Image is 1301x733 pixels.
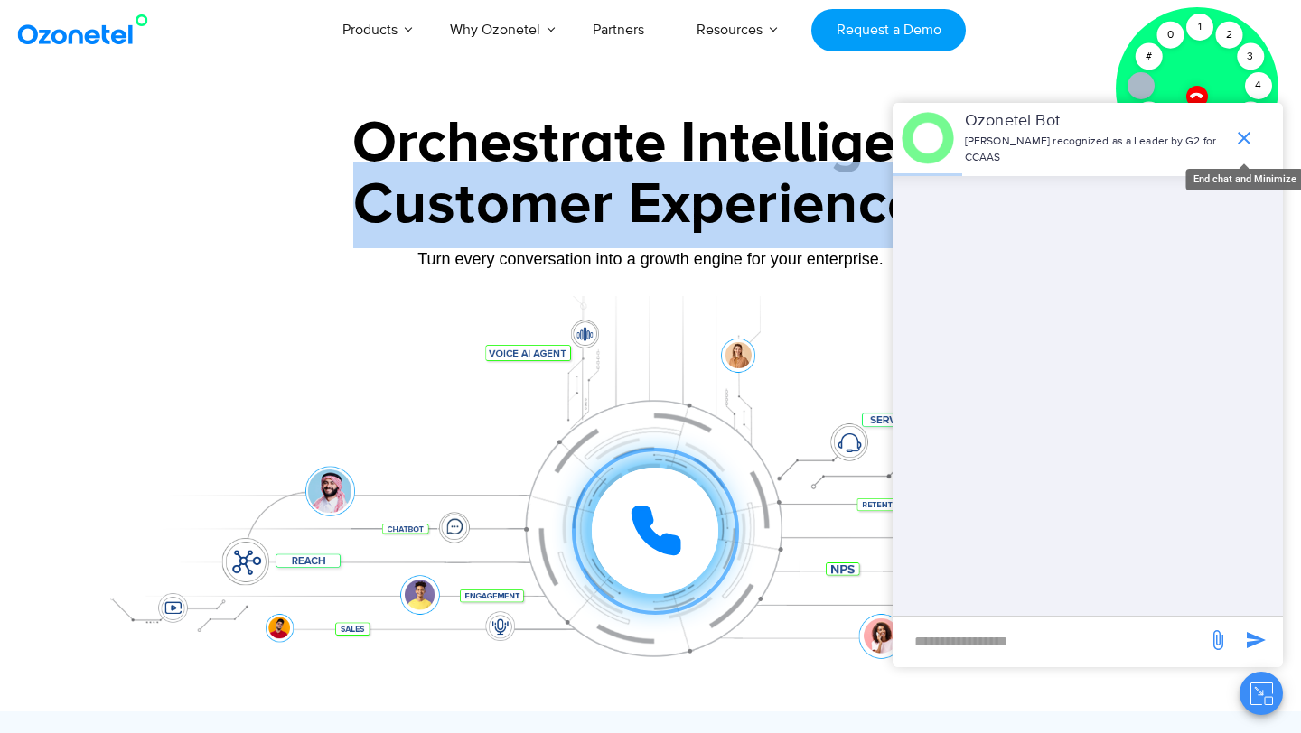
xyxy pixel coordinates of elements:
div: 3 [1237,43,1264,70]
div: 1 [1186,14,1213,41]
a: Request a Demo [811,9,966,51]
img: header [902,112,954,164]
div: 9 [1135,102,1162,129]
div: Orchestrate Intelligent [86,115,1215,172]
p: Ozonetel Bot [965,109,1224,134]
p: [PERSON_NAME] recognized as a Leader by G2 for CCAAS [965,134,1224,166]
div: 4 [1245,72,1272,99]
div: 2 [1215,22,1242,49]
span: send message [1200,622,1236,658]
div: # [1135,43,1162,70]
div: Turn every conversation into a growth engine for your enterprise. [86,249,1215,269]
div: 0 [1156,22,1184,49]
div: 5 [1237,102,1264,129]
span: end chat or minimize [1226,120,1262,156]
div: Customer Experiences [86,162,1215,248]
span: send message [1238,622,1274,658]
button: Close chat [1240,672,1283,715]
div: new-msg-input [902,626,1198,658]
